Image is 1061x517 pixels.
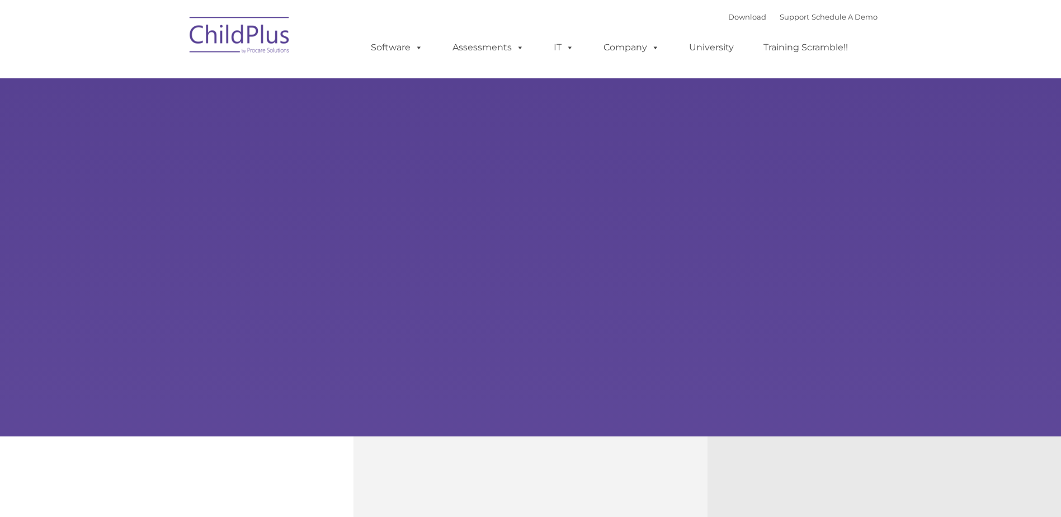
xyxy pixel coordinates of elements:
a: Schedule A Demo [812,12,878,21]
a: Company [592,36,671,59]
a: Download [728,12,766,21]
img: ChildPlus by Procare Solutions [184,9,296,65]
a: Training Scramble!! [752,36,859,59]
a: Assessments [441,36,535,59]
a: Software [360,36,434,59]
a: Support [780,12,809,21]
a: IT [543,36,585,59]
font: | [728,12,878,21]
a: University [678,36,745,59]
